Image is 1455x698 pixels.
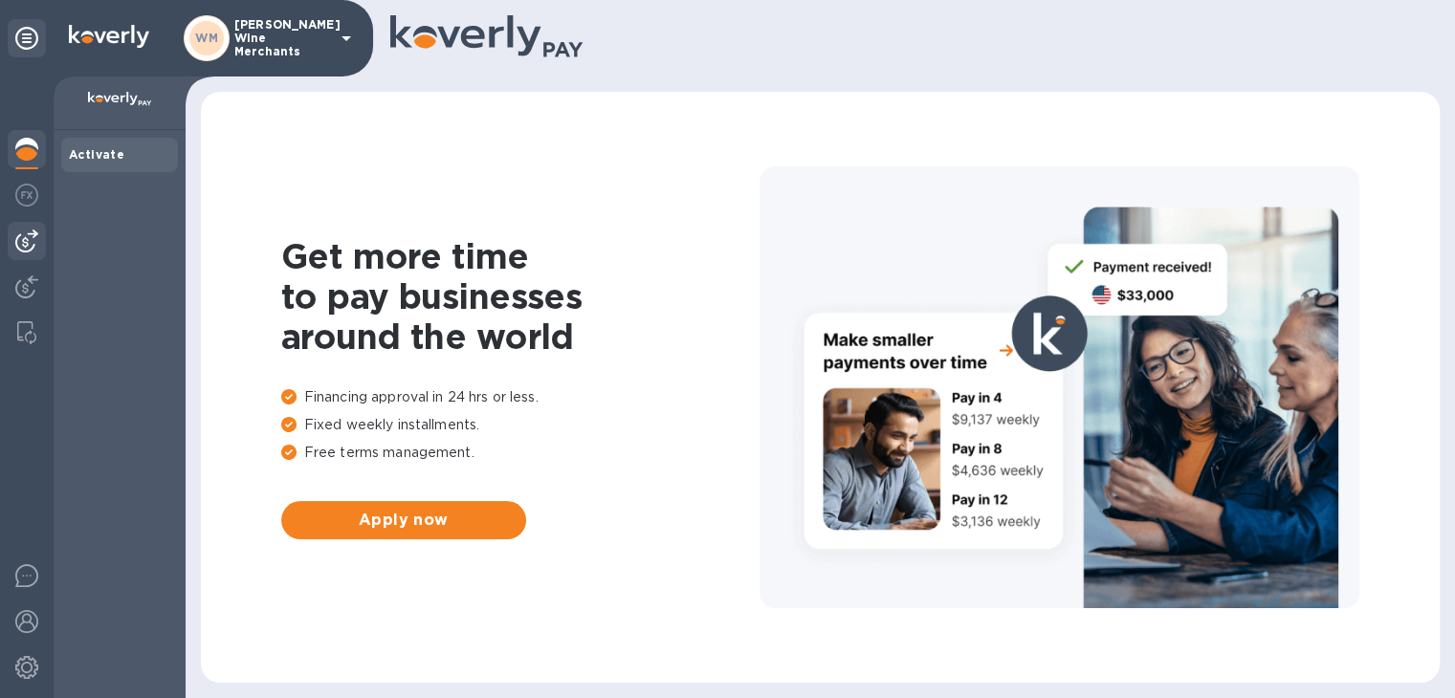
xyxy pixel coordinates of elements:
p: Free terms management. [281,443,760,463]
p: Fixed weekly installments. [281,415,760,435]
img: Foreign exchange [15,184,38,207]
b: Activate [69,147,124,162]
img: Logo [69,25,149,48]
p: [PERSON_NAME] Wine Merchants [234,18,330,58]
button: Apply now [281,501,526,539]
div: Unpin categories [8,19,46,57]
p: Financing approval in 24 hrs or less. [281,387,760,407]
span: Apply now [297,509,511,532]
h1: Get more time to pay businesses around the world [281,236,760,357]
b: WM [195,31,218,45]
